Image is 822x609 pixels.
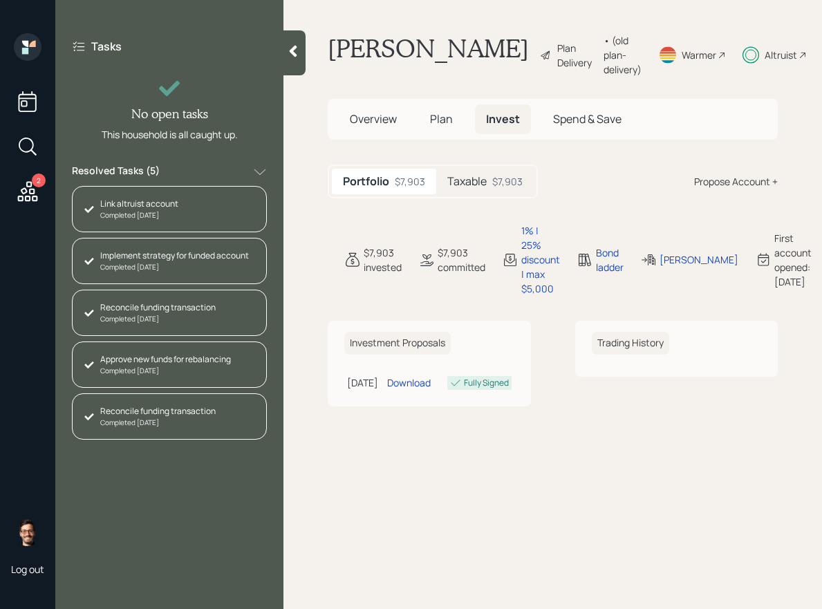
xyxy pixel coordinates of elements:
[100,405,216,418] div: Reconcile funding transaction
[328,33,529,77] h1: [PERSON_NAME]
[102,127,238,142] div: This household is all caught up.
[343,175,389,188] h5: Portfolio
[14,518,41,546] img: sami-boghos-headshot.png
[100,353,231,366] div: Approve new funds for rebalancing
[765,48,797,62] div: Altruist
[395,174,425,189] div: $7,903
[100,366,231,376] div: Completed [DATE]
[774,231,812,289] div: First account opened: [DATE]
[387,375,431,390] div: Download
[100,250,249,262] div: Implement strategy for funded account
[464,377,509,389] div: Fully Signed
[492,174,523,189] div: $7,903
[347,375,382,390] div: [DATE]
[100,418,216,428] div: Completed [DATE]
[72,164,160,180] label: Resolved Tasks ( 5 )
[100,210,178,221] div: Completed [DATE]
[557,41,597,70] div: Plan Delivery
[91,39,122,54] label: Tasks
[447,175,487,188] h5: Taxable
[553,111,622,127] span: Spend & Save
[100,314,216,324] div: Completed [DATE]
[131,106,208,122] h4: No open tasks
[364,245,402,274] div: $7,903 invested
[694,174,778,189] div: Propose Account +
[660,252,738,267] div: [PERSON_NAME]
[521,223,560,296] div: 1% | 25% discount | max $5,000
[100,301,216,314] div: Reconcile funding transaction
[486,111,520,127] span: Invest
[604,33,642,77] div: • (old plan-delivery)
[100,262,249,272] div: Completed [DATE]
[592,332,669,355] h6: Trading History
[32,174,46,187] div: 2
[682,48,716,62] div: Warmer
[350,111,397,127] span: Overview
[344,332,451,355] h6: Investment Proposals
[11,563,44,576] div: Log out
[100,198,178,210] div: Link altruist account
[430,111,453,127] span: Plan
[438,245,485,274] div: $7,903 committed
[596,245,624,274] div: Bond ladder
